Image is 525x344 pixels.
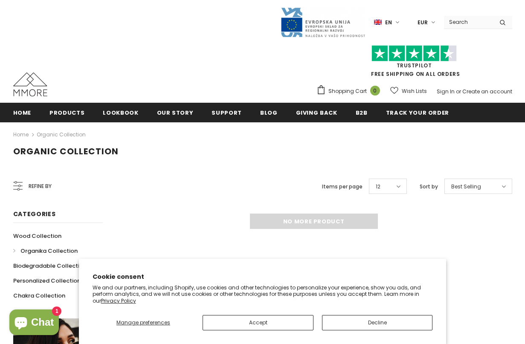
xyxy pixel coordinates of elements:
[13,130,29,140] a: Home
[157,103,194,122] a: Our Story
[13,273,81,288] a: Personalized Collection
[13,145,119,157] span: Organic Collection
[49,103,84,122] a: Products
[296,109,337,117] span: Giving back
[456,88,461,95] span: or
[280,7,365,38] img: Javni Razpis
[13,228,61,243] a: Wood Collection
[13,292,65,300] span: Chakra Collection
[437,88,455,95] a: Sign In
[13,72,47,96] img: MMORE Cases
[397,62,432,69] a: Trustpilot
[116,319,170,326] span: Manage preferences
[322,182,363,191] label: Items per page
[316,85,384,98] a: Shopping Cart 0
[328,87,367,95] span: Shopping Cart
[203,315,313,330] button: Accept
[7,309,61,337] inbox-online-store-chat: Shopify online store chat
[316,49,512,78] span: FREE SHIPPING ON ALL ORDERS
[13,210,56,218] span: Categories
[212,109,242,117] span: support
[444,16,493,28] input: Search Site
[280,18,365,26] a: Javni Razpis
[93,315,194,330] button: Manage preferences
[390,84,427,98] a: Wish Lists
[260,103,278,122] a: Blog
[386,109,449,117] span: Track your order
[371,45,457,62] img: Trust Pilot Stars
[13,258,87,273] a: Biodegradable Collection
[370,86,380,95] span: 0
[29,182,52,191] span: Refine by
[13,262,87,270] span: Biodegradable Collection
[296,103,337,122] a: Giving back
[386,103,449,122] a: Track your order
[101,297,136,304] a: Privacy Policy
[13,109,32,117] span: Home
[13,103,32,122] a: Home
[93,272,433,281] h2: Cookie consent
[49,109,84,117] span: Products
[13,277,81,285] span: Personalized Collection
[212,103,242,122] a: support
[385,18,392,27] span: en
[356,109,368,117] span: B2B
[103,109,138,117] span: Lookbook
[13,232,61,240] span: Wood Collection
[37,131,86,138] a: Organic Collection
[462,88,512,95] a: Create an account
[402,87,427,95] span: Wish Lists
[374,19,382,26] img: i-lang-1.png
[157,109,194,117] span: Our Story
[260,109,278,117] span: Blog
[322,315,433,330] button: Decline
[103,103,138,122] a: Lookbook
[93,284,433,304] p: We and our partners, including Shopify, use cookies and other technologies to personalize your ex...
[418,18,428,27] span: EUR
[356,103,368,122] a: B2B
[420,182,438,191] label: Sort by
[376,182,380,191] span: 12
[451,182,481,191] span: Best Selling
[20,247,78,255] span: Organika Collection
[13,288,65,303] a: Chakra Collection
[13,243,78,258] a: Organika Collection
